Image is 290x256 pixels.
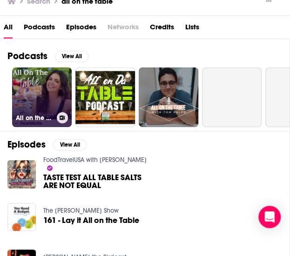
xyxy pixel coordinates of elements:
[43,174,149,189] a: TASTE TEST ALL TABLE SALTS ARE NOT EQUAL
[7,50,47,62] h2: Podcasts
[108,20,139,39] span: Networks
[4,20,13,39] a: All
[7,203,36,231] img: 161 - Lay it All on the Table
[7,139,87,150] a: EpisodesView All
[55,51,88,62] button: View All
[185,20,199,39] a: Lists
[12,67,72,127] a: All on the Table with [PERSON_NAME]
[66,20,96,39] a: Episodes
[150,20,174,39] a: Credits
[7,50,88,62] a: PodcastsView All
[16,114,53,122] h3: All on the Table with [PERSON_NAME]
[53,139,87,150] button: View All
[43,207,119,215] a: The Jesse Mecham Show
[7,139,46,150] h2: Episodes
[24,20,55,39] a: Podcasts
[43,216,139,224] a: 161 - Lay it All on the Table
[258,206,281,228] div: Open Intercom Messenger
[43,156,147,164] a: FoodTravelUSA with Elizabeth Dougherty
[7,160,36,189] img: TASTE TEST ALL TABLE SALTS ARE NOT EQUAL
